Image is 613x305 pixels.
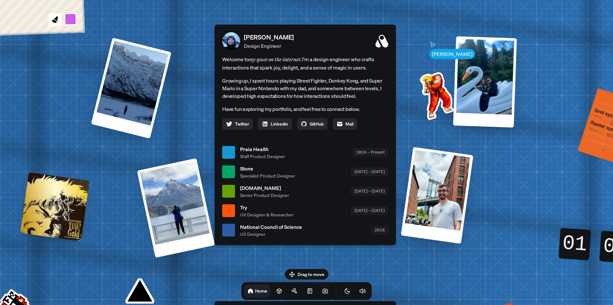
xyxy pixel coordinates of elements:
[240,192,289,199] span: Senior Product Designer
[351,187,388,195] div: [DATE] – [DATE]
[356,285,369,297] button: Toggle Audio
[222,105,388,113] p: Have fun exploring my portfolio, and feel free to connect below.
[249,56,302,62] em: my space on the internet.
[271,120,288,127] span: Linkedin
[222,32,240,50] img: Profile Picture
[240,223,302,231] span: National Council of Science
[240,153,285,160] span: Staff Product Designer
[403,62,468,127] img: Profile example
[310,120,324,127] span: GitHub
[351,168,388,176] div: [DATE] – [DATE]
[333,118,357,130] a: Mail
[240,204,293,211] span: Try
[297,118,328,130] a: GitHub
[240,184,289,192] span: [DOMAIN_NAME]
[240,165,295,172] span: Stone
[244,42,294,50] p: Design Engineer
[240,211,293,218] span: UX Designer & Researcher
[240,231,302,237] span: UX Designer
[351,207,388,214] div: [DATE] – [DATE]
[222,118,253,130] a: Twitter
[353,148,388,156] div: 2024 – Present
[244,285,270,297] a: Home
[258,118,292,130] a: Linkedin
[240,172,295,179] span: Specialist Product Designer
[341,285,354,297] button: Toggle Theme
[235,120,249,127] span: Twitter
[244,33,294,42] p: [PERSON_NAME]
[371,226,388,234] div: 2018
[222,77,388,100] p: Growing up, I spent hours playing Street Fighter, Donkey Kong, and Super Mario in a Super Nintend...
[240,145,285,153] span: Praia Health
[255,288,267,294] h1: Home
[345,120,353,127] span: Mail
[222,55,388,72] span: Welcome to I'm a design engineer who crafts interactions that spark joy, delight, and a sense of ...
